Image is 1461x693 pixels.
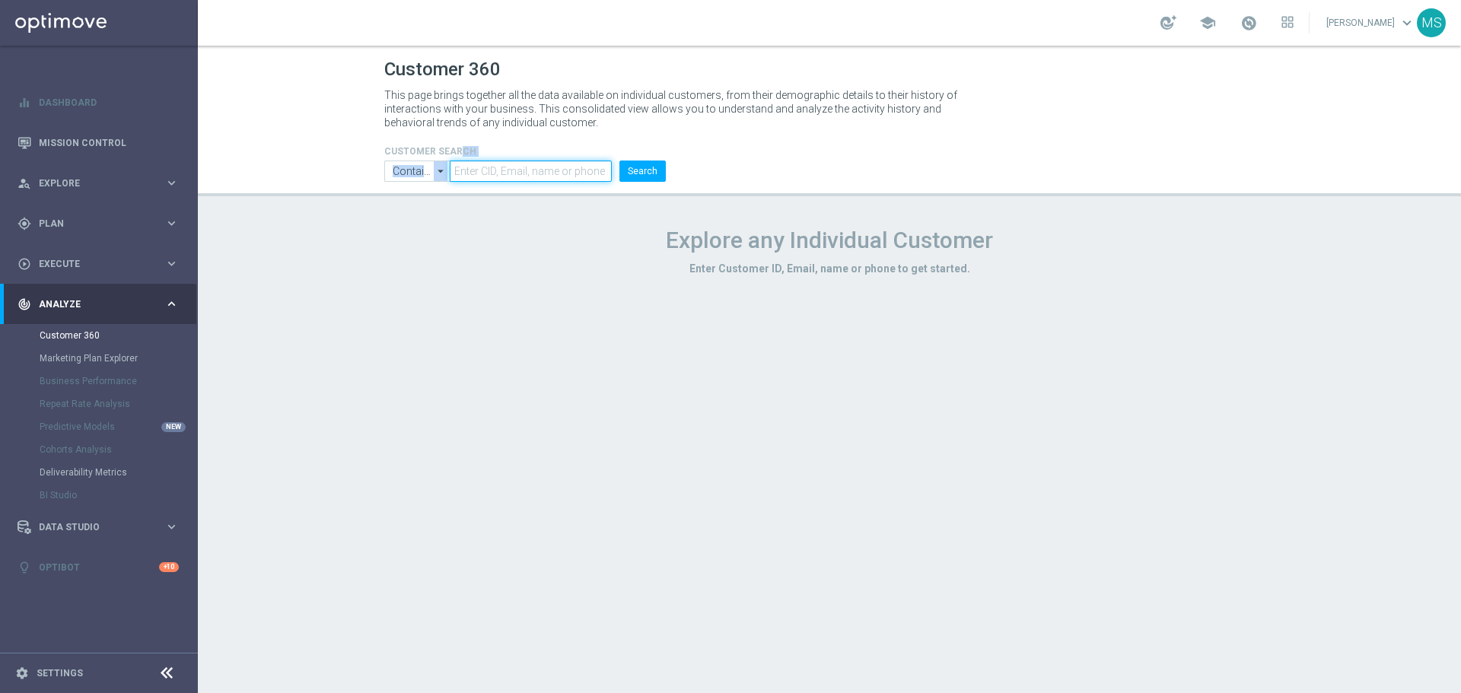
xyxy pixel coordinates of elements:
[39,523,164,532] span: Data Studio
[40,370,196,393] div: Business Performance
[39,259,164,269] span: Execute
[1325,11,1417,34] a: [PERSON_NAME]keyboard_arrow_down
[164,216,179,230] i: keyboard_arrow_right
[434,161,449,181] i: arrow_drop_down
[18,297,164,311] div: Analyze
[40,415,196,438] div: Predictive Models
[18,547,179,587] div: Optibot
[39,179,164,188] span: Explore
[1417,8,1446,37] div: MS
[164,297,179,311] i: keyboard_arrow_right
[17,137,180,149] button: Mission Control
[159,562,179,572] div: +10
[39,300,164,309] span: Analyze
[384,146,666,157] h4: CUSTOMER SEARCH
[164,176,179,190] i: keyboard_arrow_right
[161,422,186,432] div: NEW
[384,262,1275,275] h3: Enter Customer ID, Email, name or phone to get started.
[15,666,29,680] i: settings
[39,219,164,228] span: Plan
[40,461,196,484] div: Deliverability Metrics
[17,97,180,109] button: equalizer Dashboard
[40,347,196,370] div: Marketing Plan Explorer
[40,393,196,415] div: Repeat Rate Analysis
[18,297,31,311] i: track_changes
[40,484,196,507] div: BI Studio
[450,161,612,182] input: Enter CID, Email, name or phone
[18,257,164,271] div: Execute
[18,122,179,163] div: Mission Control
[18,217,164,230] div: Plan
[37,669,83,678] a: Settings
[17,177,180,189] button: person_search Explore keyboard_arrow_right
[164,256,179,271] i: keyboard_arrow_right
[1199,14,1216,31] span: school
[18,257,31,271] i: play_circle_outline
[384,161,450,182] input: Contains
[17,521,180,533] button: Data Studio keyboard_arrow_right
[18,561,31,574] i: lightbulb
[18,217,31,230] i: gps_fixed
[18,96,31,110] i: equalizer
[619,161,666,182] button: Search
[40,324,196,347] div: Customer 360
[40,329,158,342] a: Customer 360
[18,520,164,534] div: Data Studio
[164,520,179,534] i: keyboard_arrow_right
[18,176,164,190] div: Explore
[17,561,180,574] button: lightbulb Optibot +10
[1399,14,1415,31] span: keyboard_arrow_down
[384,227,1275,254] h1: Explore any Individual Customer
[18,82,179,122] div: Dashboard
[384,59,1275,81] h1: Customer 360
[39,82,179,122] a: Dashboard
[40,352,158,364] a: Marketing Plan Explorer
[17,258,180,270] button: play_circle_outline Execute keyboard_arrow_right
[18,176,31,190] i: person_search
[39,122,179,163] a: Mission Control
[17,218,180,230] button: gps_fixed Plan keyboard_arrow_right
[39,547,159,587] a: Optibot
[40,438,196,461] div: Cohorts Analysis
[40,466,158,478] a: Deliverability Metrics
[384,88,970,129] p: This page brings together all the data available on individual customers, from their demographic ...
[17,298,180,310] button: track_changes Analyze keyboard_arrow_right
